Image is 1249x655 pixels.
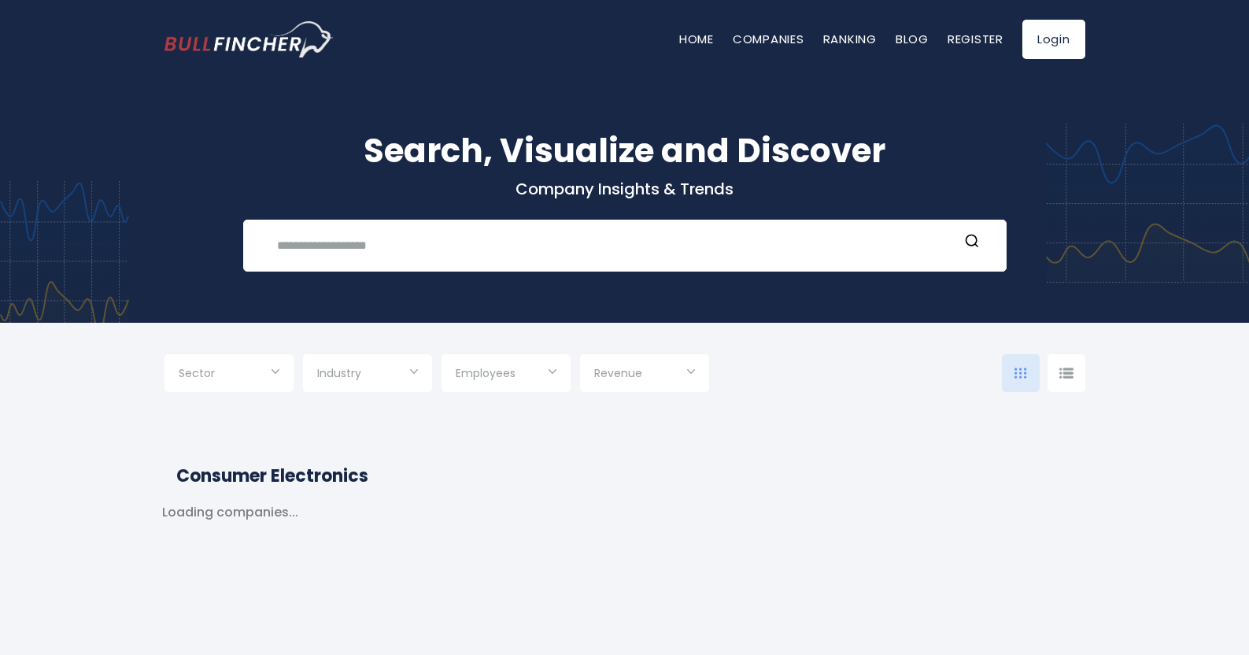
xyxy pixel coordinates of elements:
[456,366,515,380] span: Employees
[962,233,982,253] button: Search
[176,463,1073,489] h2: Consumer Electronics
[164,21,334,57] img: bullfincher logo
[1014,368,1027,379] img: icon-comp-grid.svg
[164,21,334,57] a: Go to homepage
[823,31,877,47] a: Ranking
[179,366,215,380] span: Sector
[733,31,804,47] a: Companies
[1059,368,1073,379] img: icon-comp-list-view.svg
[679,31,714,47] a: Home
[594,361,695,389] input: Selection
[317,361,418,389] input: Selection
[317,366,361,380] span: Industry
[1022,20,1085,59] a: Login
[948,31,1003,47] a: Register
[456,361,556,389] input: Selection
[164,126,1085,176] h1: Search, Visualize and Discover
[164,179,1085,199] p: Company Insights & Trends
[179,361,279,389] input: Selection
[896,31,929,47] a: Blog
[594,366,642,380] span: Revenue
